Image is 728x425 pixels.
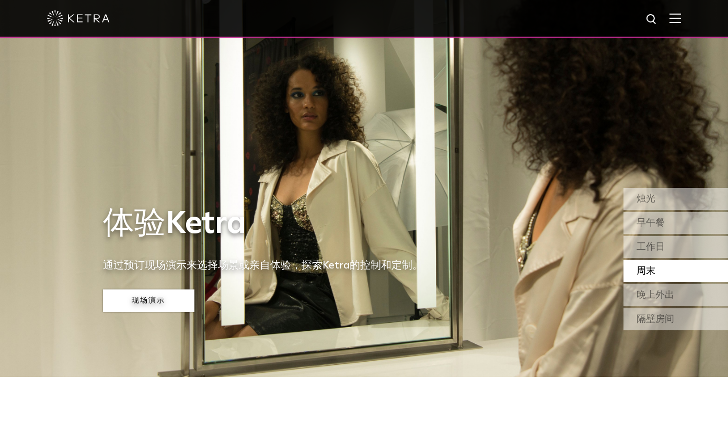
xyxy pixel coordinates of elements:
[623,308,728,330] div: 隔壁房间
[637,194,655,204] span: 烛光
[47,10,110,26] img: ketra-logo-2019-白色
[103,257,521,274] h5: 通过预订现场演示来选择场景或亲自体验，探索Ketra的控制和定制。
[637,242,665,252] span: 工作日
[637,266,655,276] span: 周末
[103,289,194,312] a: 现场演示
[645,13,658,26] img: 搜索图标
[637,290,674,300] span: 晚上外出
[103,207,521,241] h1: 体验Ketra
[637,218,665,228] span: 早午餐
[669,13,681,23] img: Hamburger%20Nav.svg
